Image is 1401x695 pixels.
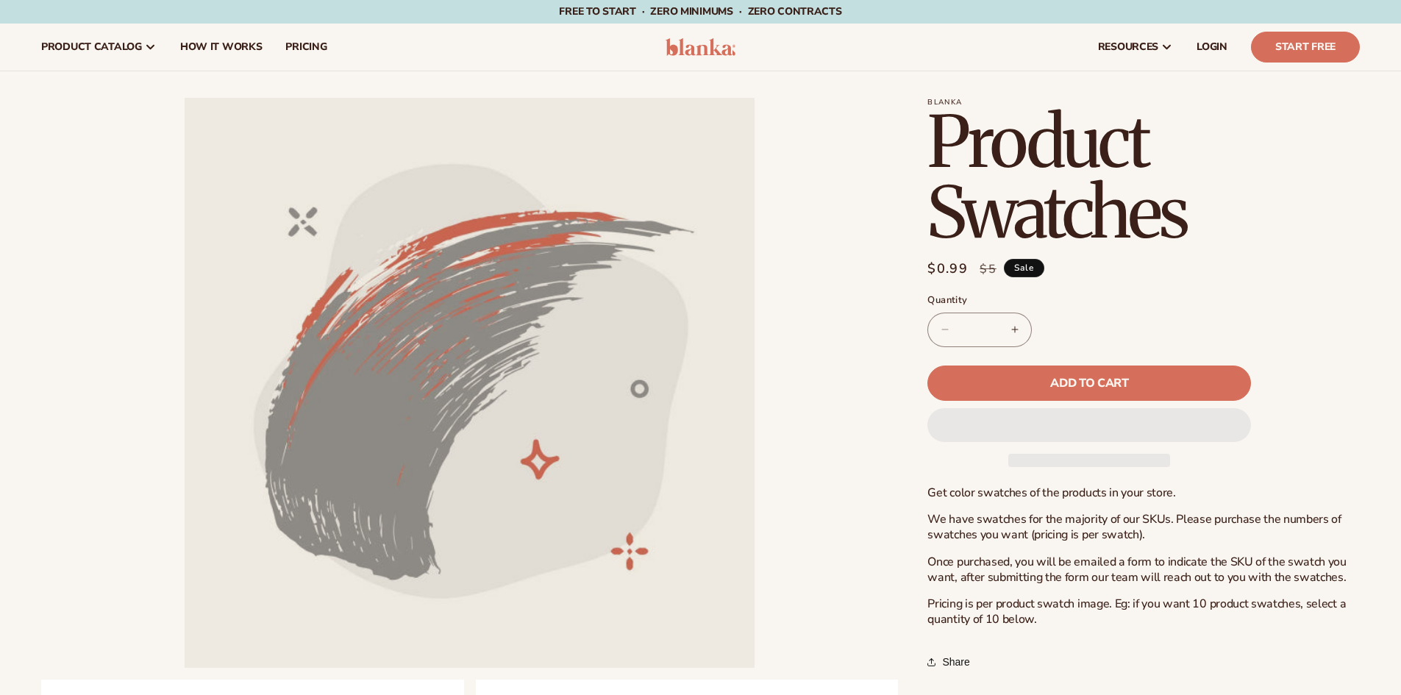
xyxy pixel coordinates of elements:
label: Quantity [927,293,1251,308]
span: Sale [1004,259,1044,277]
a: How It Works [168,24,274,71]
span: LOGIN [1197,41,1227,53]
p: Once purchased, you will be emailed a form to indicate the SKU of the swatch you want, after subm... [927,555,1360,585]
span: Add to cart [1050,377,1128,389]
s: $5 [980,260,997,278]
button: Add to cart [927,366,1251,401]
p: Pricing is per product swatch image. Eg: if you want 10 product swatches, select a quantity of 10... [927,596,1360,627]
span: Free to start · ZERO minimums · ZERO contracts [559,4,841,18]
a: resources [1086,24,1185,71]
p: We have swatches for the majority of our SKUs. Please purchase the numbers of swatches you want (... [927,512,1360,543]
a: LOGIN [1185,24,1239,71]
button: Share [927,646,974,678]
span: resources [1098,41,1158,53]
h1: Product Swatches [927,107,1360,248]
img: logo [666,38,735,56]
p: Get color swatches of the products in your store. [927,485,1360,501]
a: Start Free [1251,32,1360,63]
span: product catalog [41,41,142,53]
a: pricing [274,24,338,71]
span: pricing [285,41,327,53]
span: How It Works [180,41,263,53]
a: product catalog [29,24,168,71]
span: $0.99 [927,259,968,279]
